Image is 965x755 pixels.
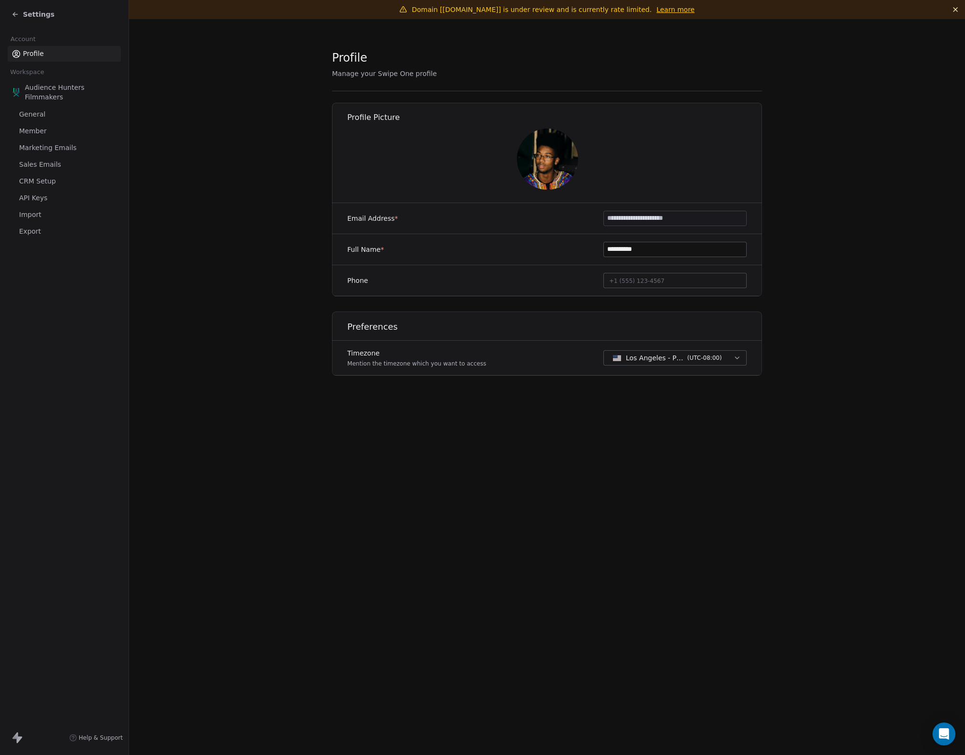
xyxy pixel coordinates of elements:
span: Audience Hunters Filmmakers [25,83,117,102]
div: Open Intercom Messenger [933,723,955,745]
span: Marketing Emails [19,143,76,153]
img: UdHV0ze4BuhNDBiqkhrplUo0Shd1o5Q3OUuII_DNeTs [517,129,578,190]
span: General [19,109,45,119]
button: Los Angeles - PST(UTC-08:00) [603,350,747,366]
a: API Keys [8,190,121,206]
span: Export [19,226,41,237]
span: Domain [[DOMAIN_NAME]] is under review and is currently rate limited. [412,6,652,13]
a: Learn more [656,5,695,14]
span: Member [19,126,47,136]
img: AHFF%20symbol.png [11,87,21,97]
span: Manage your Swipe One profile [332,70,437,77]
label: Full Name [347,245,384,254]
span: ( UTC-08:00 ) [687,354,722,362]
a: Export [8,224,121,239]
label: Email Address [347,214,398,223]
span: Workspace [6,65,48,79]
a: Profile [8,46,121,62]
h1: Preferences [347,321,762,333]
label: Timezone [347,348,486,358]
h1: Profile Picture [347,112,762,123]
a: Marketing Emails [8,140,121,156]
button: +1 (555) 123-4567 [603,273,747,288]
span: Profile [332,51,367,65]
span: Import [19,210,41,220]
span: Profile [23,49,44,59]
span: +1 (555) 123-4567 [609,278,665,284]
span: API Keys [19,193,47,203]
a: Help & Support [69,734,123,742]
a: CRM Setup [8,173,121,189]
span: CRM Setup [19,176,56,186]
a: Import [8,207,121,223]
a: Settings [11,10,54,19]
a: Sales Emails [8,157,121,173]
span: Help & Support [79,734,123,742]
span: Sales Emails [19,160,61,170]
a: General [8,107,121,122]
span: Account [6,32,40,46]
span: Los Angeles - PST [626,353,684,363]
label: Phone [347,276,368,285]
p: Mention the timezone which you want to access [347,360,486,367]
span: Settings [23,10,54,19]
a: Member [8,123,121,139]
